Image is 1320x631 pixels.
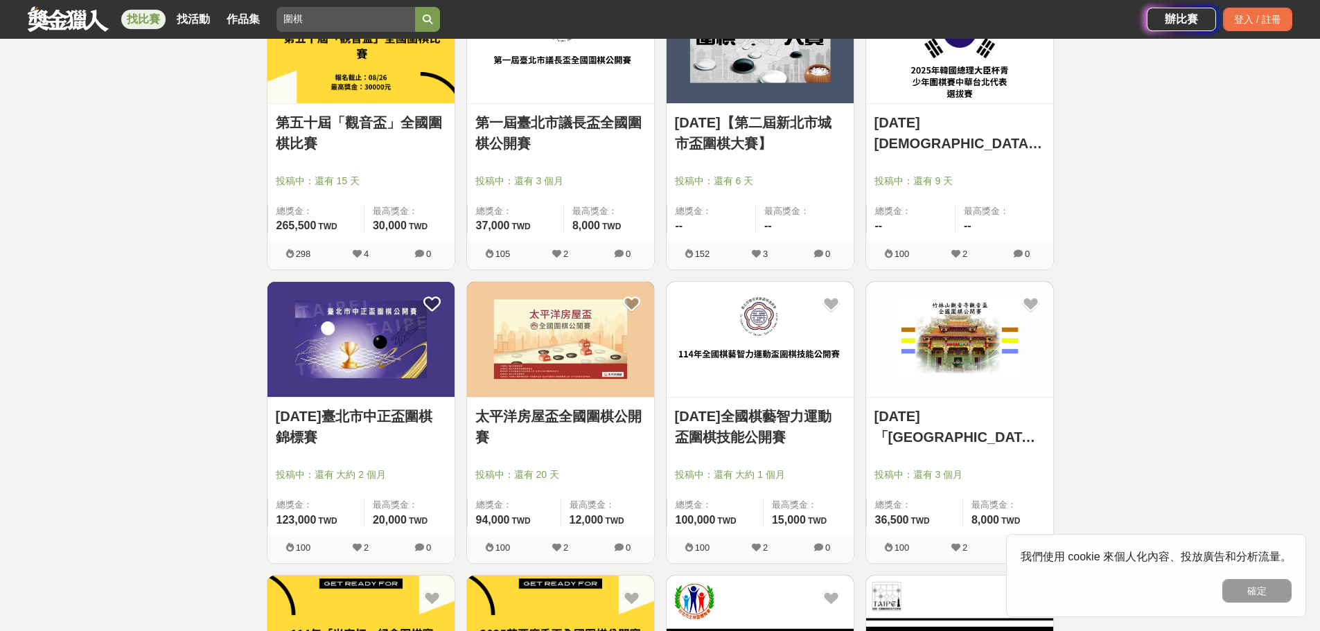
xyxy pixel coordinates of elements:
span: 總獎金： [875,204,947,218]
span: TWD [409,222,428,231]
span: 我們使用 cookie 來個人化內容、投放廣告和分析流量。 [1021,551,1292,562]
img: Cover Image [267,282,455,398]
span: 總獎金： [676,204,748,218]
span: 最高獎金： [570,498,646,512]
a: 找活動 [171,10,215,29]
span: 100 [895,249,910,259]
span: -- [676,220,683,231]
span: 最高獎金： [373,204,446,218]
div: 登入 / 註冊 [1223,8,1292,31]
span: 36,500 [875,514,909,526]
button: 確定 [1222,579,1292,603]
span: TWD [910,516,929,526]
img: Cover Image [866,282,1053,398]
span: 總獎金： [676,498,755,512]
a: [DATE]【第二屆新北市城市盃圍棋大賽】 [675,112,845,154]
span: 100 [695,542,710,553]
span: 0 [626,249,631,259]
span: TWD [602,222,621,231]
span: 總獎金： [875,498,954,512]
span: 0 [1025,249,1030,259]
span: TWD [717,516,736,526]
span: 30,000 [373,220,407,231]
span: 2 [364,542,369,553]
span: 2 [763,542,768,553]
span: 152 [695,249,710,259]
a: [DATE]全國棋藝智力運動盃圍棋技能公開賽 [675,406,845,447]
span: TWD [511,222,530,231]
span: 最高獎金： [971,498,1045,512]
span: 總獎金： [476,204,555,218]
span: 最高獎金： [572,204,646,218]
a: [DATE]「[GEOGRAPHIC_DATA][DEMOGRAPHIC_DATA]」觀音盃全國圍棋公開賽 [874,406,1045,447]
span: 105 [495,249,511,259]
span: TWD [605,516,624,526]
span: 8,000 [971,514,999,526]
span: TWD [409,516,428,526]
span: 投稿中：還有 6 天 [675,174,845,188]
a: 第一屆臺北市議長盃全國圍棋公開賽 [475,112,646,154]
span: 投稿中：還有 大約 2 個月 [276,468,446,482]
span: 投稿中：還有 9 天 [874,174,1045,188]
span: 12,000 [570,514,604,526]
span: 3 [763,249,768,259]
span: 20,000 [373,514,407,526]
span: 最高獎金： [373,498,446,512]
span: 100 [296,542,311,553]
span: 0 [426,542,431,553]
span: 最高獎金： [764,204,845,218]
span: 投稿中：還有 大約 1 個月 [675,468,845,482]
span: 15,000 [772,514,806,526]
span: TWD [511,516,530,526]
a: [DATE]臺北市中正盃圍棋錦標賽 [276,406,446,447]
span: TWD [1001,516,1020,526]
span: 2 [563,249,568,259]
span: 投稿中：還有 20 天 [475,468,646,482]
span: -- [875,220,883,231]
span: 298 [296,249,311,259]
a: 作品集 [221,10,265,29]
span: 100 [495,542,511,553]
span: 0 [825,249,830,259]
img: Cover Image [467,282,654,398]
a: 第五十屆「觀音盃」全國圍棋比賽 [276,112,446,154]
span: 123,000 [276,514,317,526]
span: 4 [364,249,369,259]
span: 投稿中：還有 3 個月 [874,468,1045,482]
span: 最高獎金： [964,204,1045,218]
span: 0 [825,542,830,553]
span: 0 [626,542,631,553]
span: 最高獎金： [772,498,845,512]
span: 0 [426,249,431,259]
span: -- [764,220,772,231]
a: 辦比賽 [1147,8,1216,31]
span: -- [964,220,971,231]
span: 2 [962,542,967,553]
span: TWD [318,516,337,526]
a: 找比賽 [121,10,166,29]
span: 100,000 [676,514,716,526]
a: 太平洋房屋盃全國圍棋公開賽 [475,406,646,447]
span: 總獎金： [276,204,355,218]
span: 總獎金： [476,498,552,512]
span: 2 [962,249,967,259]
span: 2 [563,542,568,553]
span: 投稿中：還有 3 個月 [475,174,646,188]
span: 37,000 [476,220,510,231]
a: [DATE][DEMOGRAPHIC_DATA]總理大臣杯青少年圍棋賽中華台北代表選拔賽 [874,112,1045,154]
span: 投稿中：還有 15 天 [276,174,446,188]
span: 94,000 [476,514,510,526]
span: TWD [808,516,827,526]
input: 2025高通台灣AI黑客松 [276,7,415,32]
span: TWD [318,222,337,231]
img: Cover Image [667,282,854,398]
span: 100 [895,542,910,553]
span: 總獎金： [276,498,355,512]
span: 8,000 [572,220,600,231]
span: 265,500 [276,220,317,231]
